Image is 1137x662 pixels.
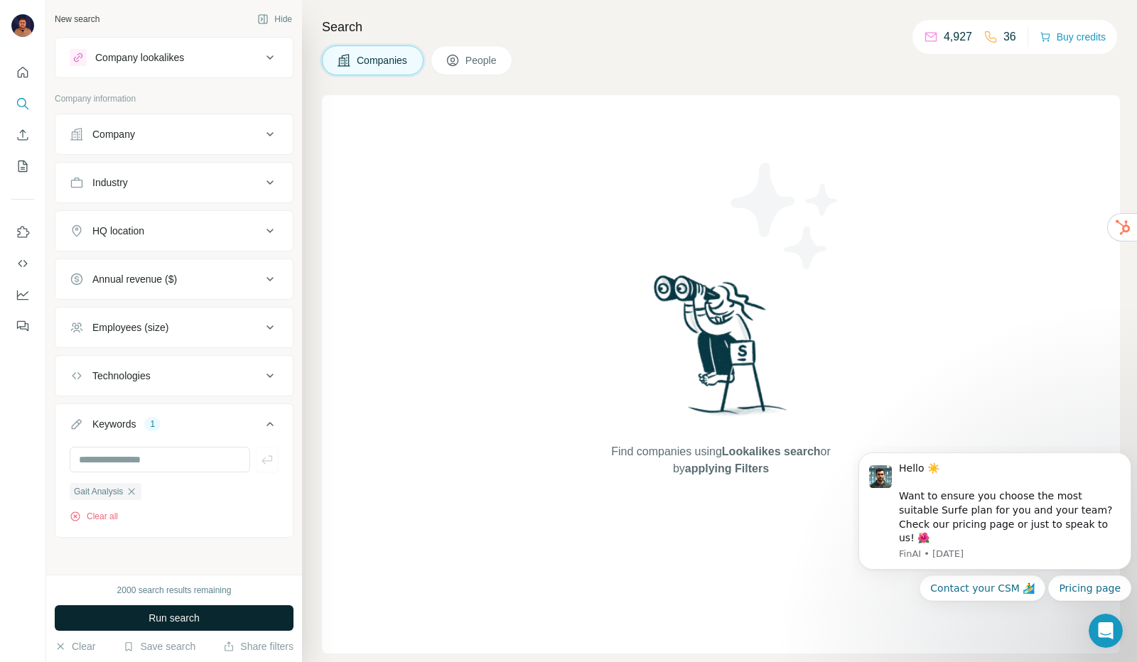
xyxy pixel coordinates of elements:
div: Keywords [92,417,136,431]
button: Company lookalikes [55,40,293,75]
p: 4,927 [944,28,972,45]
button: Technologies [55,359,293,393]
button: Clear all [70,510,118,523]
button: Quick start [11,60,34,85]
p: Company information [55,92,293,105]
button: Employees (size) [55,310,293,344]
button: Clear [55,639,95,653]
button: HQ location [55,214,293,248]
button: Hide [247,9,302,30]
span: Run search [149,611,200,625]
button: Search [11,91,34,116]
span: Companies [357,53,409,67]
div: Company lookalikes [95,50,184,65]
button: Company [55,117,293,151]
button: Keywords1 [55,407,293,447]
p: 36 [1003,28,1016,45]
button: My lists [11,153,34,179]
div: Technologies [92,369,151,383]
div: Company [92,127,135,141]
button: Save search [123,639,195,653]
div: New search [55,13,99,26]
iframe: Intercom live chat [1089,614,1123,648]
div: Industry [92,175,128,190]
button: Dashboard [11,282,34,308]
button: Industry [55,165,293,200]
div: 1 [144,418,161,430]
div: 2000 search results remaining [117,584,232,597]
span: Lookalikes search [722,445,821,457]
iframe: Intercom notifications message [853,446,1137,624]
button: Use Surfe on LinkedIn [11,219,34,245]
img: Surfe Illustration - Stars [721,152,849,280]
img: Surfe Illustration - Woman searching with binoculars [647,271,795,430]
span: applying Filters [685,462,769,474]
button: Share filters [223,639,293,653]
button: Enrich CSV [11,122,34,148]
button: Run search [55,605,293,631]
img: Avatar [11,14,34,37]
button: Annual revenue ($) [55,262,293,296]
button: Buy credits [1040,27,1106,47]
span: Gait Analysis [74,485,123,498]
h4: Search [322,17,1120,37]
div: Employees (size) [92,320,168,335]
span: People [465,53,498,67]
button: Use Surfe API [11,251,34,276]
span: Find companies using or by [607,443,834,477]
div: Annual revenue ($) [92,272,177,286]
div: HQ location [92,224,144,238]
button: Feedback [11,313,34,339]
